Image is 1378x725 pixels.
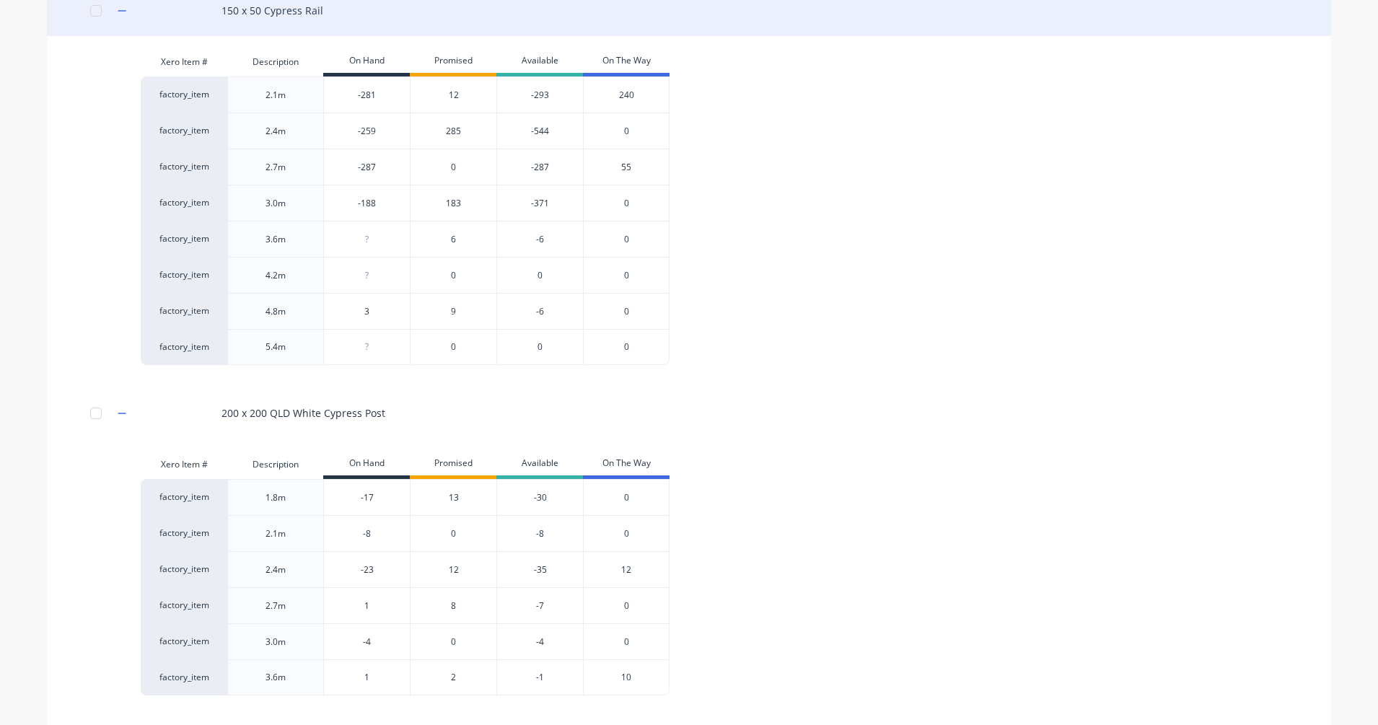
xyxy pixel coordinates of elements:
[410,293,496,329] div: 9
[410,221,496,257] div: 6
[324,480,410,516] div: -17
[324,113,410,149] div: -259
[227,293,323,329] div: 4.8m
[227,113,323,149] div: 2.4m
[583,221,670,257] div: 0
[496,587,583,623] div: -7
[324,185,410,221] div: -188
[496,221,583,257] div: -6
[410,515,496,551] div: 0
[324,149,410,185] div: -287
[583,479,670,515] div: 0
[324,329,410,365] div: ?
[496,659,583,695] div: -1
[410,185,496,221] div: 183
[583,450,670,479] div: On The Way
[141,221,227,257] div: factory_item
[583,149,670,185] div: 55
[410,48,496,76] div: Promised
[227,450,323,479] div: Description
[410,149,496,185] div: 0
[583,515,670,551] div: 0
[324,624,410,660] div: -4
[410,76,496,113] div: 12
[323,450,410,479] div: On Hand
[583,623,670,659] div: 0
[227,76,323,113] div: 2.1m
[323,48,410,76] div: On Hand
[496,257,583,293] div: 0
[141,76,227,113] div: factory_item
[227,659,323,695] div: 3.6m
[583,113,670,149] div: 0
[583,76,670,113] div: 240
[324,516,410,552] div: -8
[324,258,410,294] div: ?
[496,551,583,587] div: -35
[496,113,583,149] div: -544
[324,221,410,258] div: ?
[227,257,323,293] div: 4.2m
[583,659,670,695] div: 10
[496,623,583,659] div: -4
[227,221,323,257] div: 3.6m
[410,587,496,623] div: 8
[141,587,227,623] div: factory_item
[583,48,670,76] div: On The Way
[227,587,323,623] div: 2.7m
[141,113,227,149] div: factory_item
[141,185,227,221] div: factory_item
[583,329,670,365] div: 0
[410,329,496,365] div: 0
[496,149,583,185] div: -287
[227,149,323,185] div: 2.7m
[583,257,670,293] div: 0
[141,623,227,659] div: factory_item
[410,623,496,659] div: 0
[141,450,227,479] div: Xero Item #
[141,48,227,76] div: Xero Item #
[410,113,496,149] div: 285
[583,551,670,587] div: 12
[410,257,496,293] div: 0
[496,450,583,479] div: Available
[496,515,583,551] div: -8
[410,450,496,479] div: Promised
[227,479,323,515] div: 1.8m
[227,623,323,659] div: 3.0m
[496,48,583,76] div: Available
[324,77,410,113] div: -281
[141,257,227,293] div: factory_item
[227,551,323,587] div: 2.4m
[227,329,323,365] div: 5.4m
[141,293,227,329] div: factory_item
[324,588,410,624] div: 1
[141,479,227,515] div: factory_item
[496,293,583,329] div: -6
[496,329,583,365] div: 0
[141,515,227,551] div: factory_item
[496,185,583,221] div: -371
[141,329,227,365] div: factory_item
[410,479,496,515] div: 13
[141,551,227,587] div: factory_item
[227,48,323,76] div: Description
[496,76,583,113] div: -293
[141,659,227,695] div: factory_item
[324,294,410,330] div: 3
[324,552,410,588] div: -23
[410,551,496,587] div: 12
[583,185,670,221] div: 0
[227,515,323,551] div: 2.1m
[324,659,410,695] div: 1
[583,293,670,329] div: 0
[410,659,496,695] div: 2
[496,479,583,515] div: -30
[141,149,227,185] div: factory_item
[227,185,323,221] div: 3.0m
[583,587,670,623] div: 0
